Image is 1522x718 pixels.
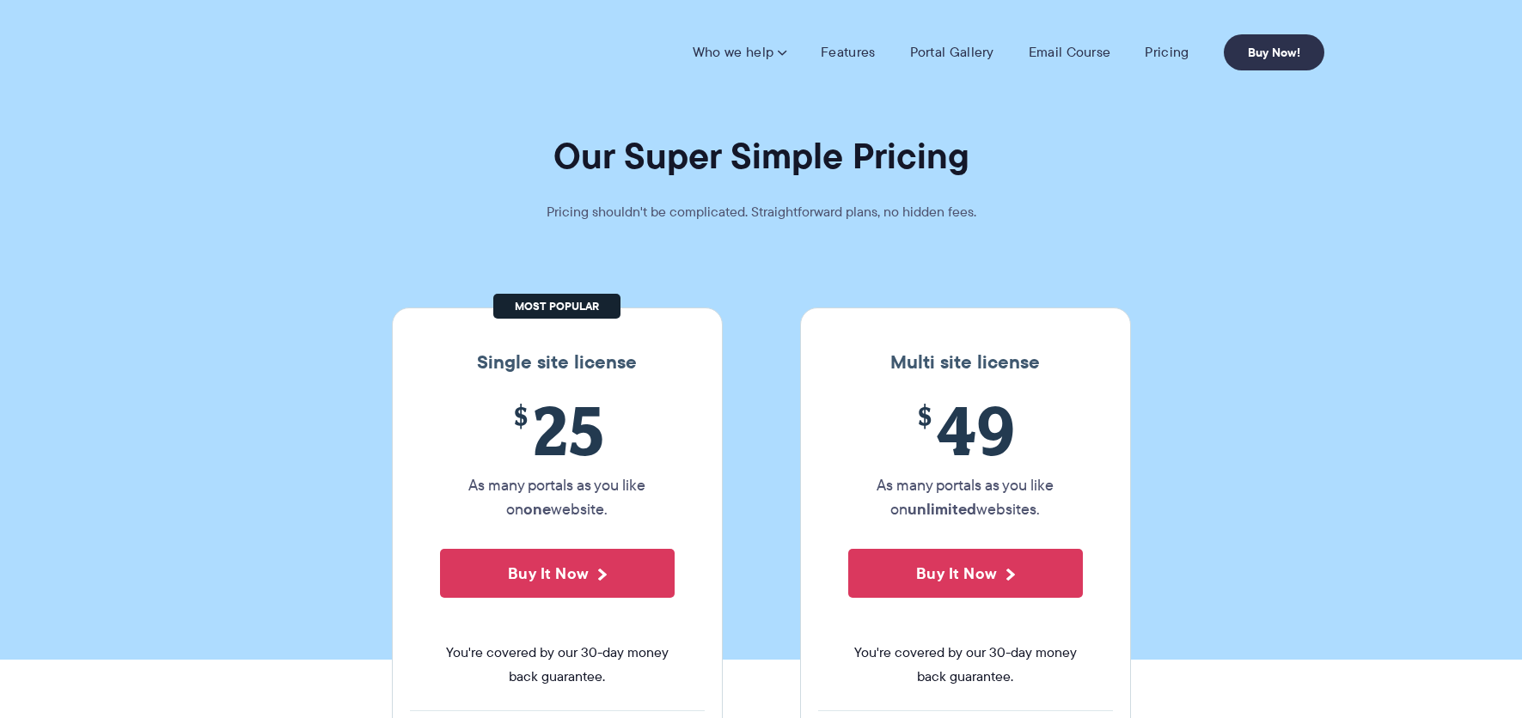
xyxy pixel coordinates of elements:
[908,497,976,520] strong: unlimited
[848,641,1083,689] span: You're covered by our 30-day money back guarantee.
[693,44,786,61] a: Who we help
[848,549,1083,598] button: Buy It Now
[440,391,675,469] span: 25
[440,641,675,689] span: You're covered by our 30-day money back guarantee.
[1145,44,1189,61] a: Pricing
[818,351,1113,374] h3: Multi site license
[1224,34,1324,70] a: Buy Now!
[821,44,875,61] a: Features
[410,351,705,374] h3: Single site license
[1029,44,1111,61] a: Email Course
[848,391,1083,469] span: 49
[523,497,551,520] strong: one
[504,200,1019,224] p: Pricing shouldn't be complicated. Straightforward plans, no hidden fees.
[848,473,1083,521] p: As many portals as you like on websites.
[440,473,675,521] p: As many portals as you like on website.
[910,44,994,61] a: Portal Gallery
[440,549,675,598] button: Buy It Now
